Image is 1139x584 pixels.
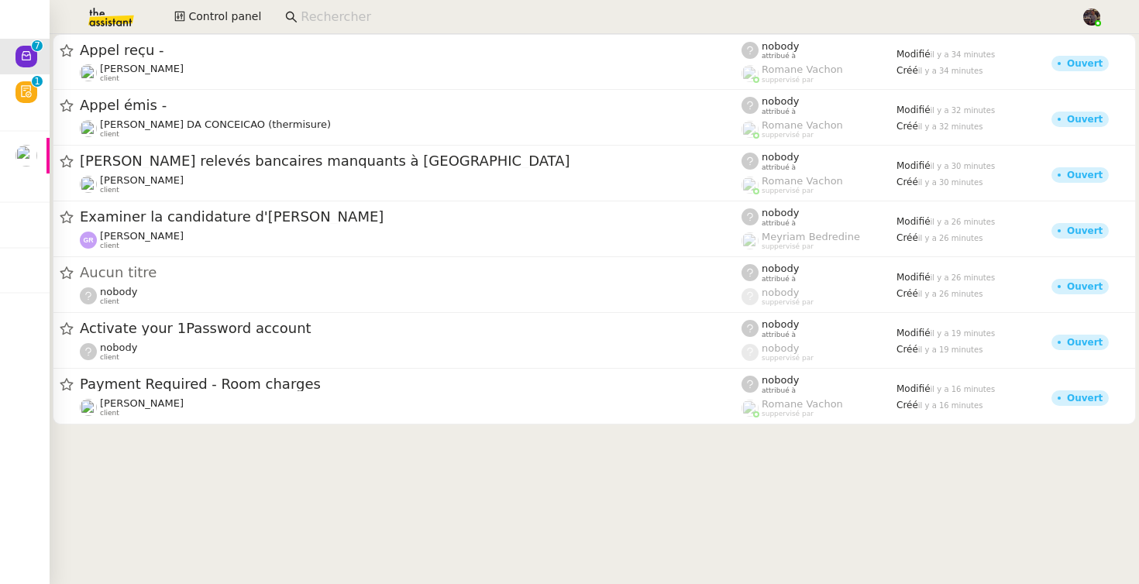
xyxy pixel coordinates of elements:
span: Activate your 1Password account [80,321,742,335]
p: 1 [34,76,40,90]
span: attribué à [762,275,796,283]
span: [PERSON_NAME] relevés bancaires manquants à [GEOGRAPHIC_DATA] [80,154,742,168]
span: nobody [762,95,799,107]
span: il y a 16 minutes [918,401,983,410]
input: Rechercher [301,7,1065,28]
img: users%2Fjeuj7FhI7bYLyCU6UIN9LElSS4x1%2Favatar%2F1678820456145.jpeg [80,176,97,193]
span: il y a 26 minutes [931,218,996,226]
span: [PERSON_NAME] DA CONCEICAO (thermisure) [100,119,331,130]
span: nobody [762,318,799,330]
span: Romane Vachon [762,398,843,410]
span: Modifié [896,272,931,283]
span: [PERSON_NAME] [100,230,184,242]
app-user-detailed-label: client [80,63,742,83]
app-user-label: attribué à [742,374,896,394]
span: Control panel [188,8,261,26]
img: svg [80,232,97,249]
span: Romane Vachon [762,119,843,131]
app-user-detailed-label: client [80,342,742,362]
span: Créé [896,65,918,76]
app-user-label: attribué à [742,151,896,171]
app-user-label: suppervisé par [742,287,896,307]
span: Modifié [896,160,931,171]
img: users%2FyQfMwtYgTqhRP2YHWHmG2s2LYaD3%2Favatar%2Fprofile-pic.png [742,65,759,82]
span: Romane Vachon [762,175,843,187]
img: users%2FfjlNmCTkLiVoA3HQjY3GA5JXGxb2%2Favatar%2Fstarofservice_97480retdsc0392.png [80,399,97,416]
span: [PERSON_NAME] [100,174,184,186]
app-user-label: attribué à [742,318,896,338]
span: client [100,74,119,83]
span: client [100,409,119,417]
span: suppervisé par [762,410,814,418]
span: [PERSON_NAME] [100,397,184,409]
span: Appel reçu - [80,43,742,57]
span: client [100,242,119,250]
img: users%2FyQfMwtYgTqhRP2YHWHmG2s2LYaD3%2Favatar%2Fprofile-pic.png [742,121,759,138]
app-user-label: suppervisé par [742,398,896,418]
span: nobody [762,374,799,386]
span: nobody [762,40,799,52]
span: Créé [896,400,918,411]
span: attribué à [762,108,796,116]
img: users%2FyQfMwtYgTqhRP2YHWHmG2s2LYaD3%2Favatar%2Fprofile-pic.png [742,177,759,194]
span: il y a 26 minutes [918,234,983,242]
span: client [100,297,119,306]
span: attribué à [762,52,796,60]
span: Romane Vachon [762,64,843,75]
span: Examiner la candidature d'[PERSON_NAME] [80,210,742,224]
app-user-label: suppervisé par [742,231,896,251]
span: attribué à [762,386,796,395]
img: users%2FaellJyylmXSg4jqeVbanehhyYJm1%2Favatar%2Fprofile-pic%20(4).png [742,232,759,249]
span: nobody [100,342,137,353]
app-user-detailed-label: client [80,119,742,139]
img: users%2FAXgjBsdPtrYuxuZvIJjRexEdqnq2%2Favatar%2F1599931753966.jpeg [15,145,37,167]
button: Control panel [165,6,270,28]
span: il y a 32 minutes [918,122,983,131]
span: [PERSON_NAME] [100,63,184,74]
span: attribué à [762,163,796,172]
img: 2af2e8ed-4e7a-4339-b054-92d163d57814 [1083,9,1100,26]
p: 7 [34,40,40,54]
app-user-detailed-label: client [80,286,742,306]
app-user-label: suppervisé par [742,119,896,139]
span: nobody [100,286,137,297]
span: il y a 26 minutes [918,290,983,298]
span: Créé [896,344,918,355]
span: client [100,353,119,362]
span: il y a 19 minutes [931,329,996,338]
span: Modifié [896,49,931,60]
app-user-label: attribué à [742,95,896,115]
img: users%2FyQfMwtYgTqhRP2YHWHmG2s2LYaD3%2Favatar%2Fprofile-pic.png [742,400,759,417]
span: il y a 19 minutes [918,345,983,354]
nz-badge-sup: 1 [32,76,43,87]
div: Aucun titre [80,266,742,280]
span: Créé [896,232,918,243]
app-user-label: suppervisé par [742,342,896,362]
div: Ouvert [1067,338,1103,347]
span: il y a 16 minutes [931,385,996,393]
app-user-detailed-label: client [80,230,742,250]
span: attribué à [762,219,796,228]
app-user-detailed-label: client [80,397,742,417]
span: Modifié [896,328,931,338]
div: Ouvert [1067,226,1103,235]
span: client [100,130,119,139]
div: Ouvert [1067,59,1103,68]
span: attribué à [762,331,796,339]
img: users%2FhitvUqURzfdVsA8TDJwjiRfjLnH2%2Favatar%2Flogo-thermisure.png [80,120,97,137]
span: suppervisé par [762,242,814,251]
span: nobody [762,151,799,163]
span: suppervisé par [762,298,814,307]
span: il y a 34 minutes [931,50,996,59]
span: suppervisé par [762,131,814,139]
span: Créé [896,288,918,299]
app-user-label: suppervisé par [742,64,896,84]
span: Créé [896,177,918,187]
span: il y a 30 minutes [918,178,983,187]
span: Modifié [896,383,931,394]
span: nobody [762,207,799,218]
span: il y a 32 minutes [931,106,996,115]
nz-badge-sup: 7 [32,40,43,51]
app-user-label: attribué à [742,40,896,60]
span: il y a 34 minutes [918,67,983,75]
